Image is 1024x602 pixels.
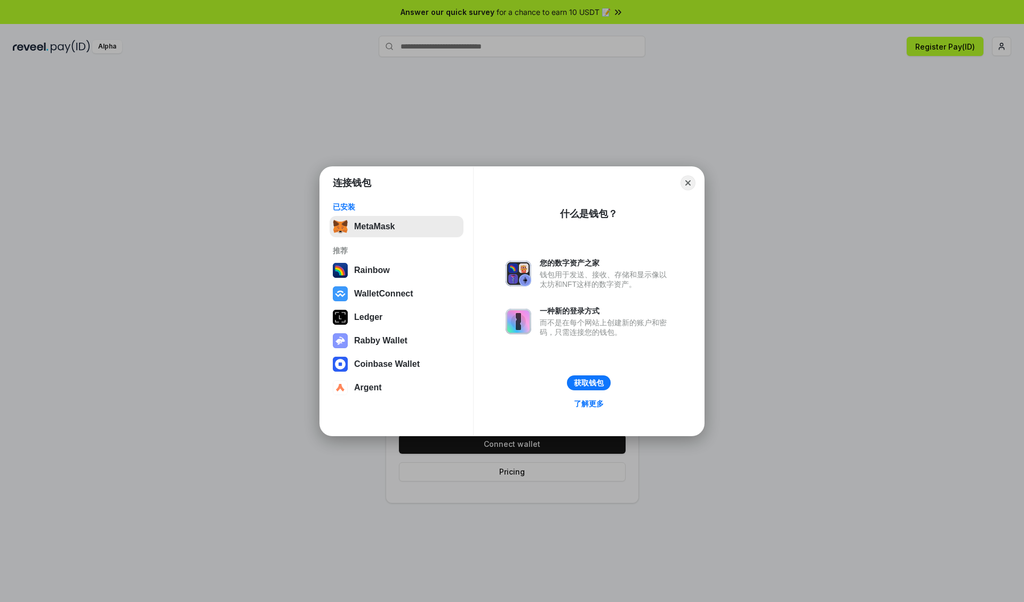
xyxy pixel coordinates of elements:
[333,202,460,212] div: 已安装
[333,310,348,325] img: svg+xml,%3Csvg%20xmlns%3D%22http%3A%2F%2Fwww.w3.org%2F2000%2Fsvg%22%20width%3D%2228%22%20height%3...
[330,377,463,398] button: Argent
[540,270,672,289] div: 钱包用于发送、接收、存储和显示像以太坊和NFT这样的数字资产。
[330,283,463,304] button: WalletConnect
[330,330,463,351] button: Rabby Wallet
[681,175,695,190] button: Close
[330,354,463,375] button: Coinbase Wallet
[540,306,672,316] div: 一种新的登录方式
[354,312,382,322] div: Ledger
[333,219,348,234] img: svg+xml,%3Csvg%20fill%3D%22none%22%20height%3D%2233%22%20viewBox%3D%220%200%2035%2033%22%20width%...
[354,222,395,231] div: MetaMask
[506,309,531,334] img: svg+xml,%3Csvg%20xmlns%3D%22http%3A%2F%2Fwww.w3.org%2F2000%2Fsvg%22%20fill%3D%22none%22%20viewBox...
[354,289,413,299] div: WalletConnect
[330,307,463,328] button: Ledger
[574,399,604,408] div: 了解更多
[354,359,420,369] div: Coinbase Wallet
[333,357,348,372] img: svg+xml,%3Csvg%20width%3D%2228%22%20height%3D%2228%22%20viewBox%3D%220%200%2028%2028%22%20fill%3D...
[330,216,463,237] button: MetaMask
[506,261,531,286] img: svg+xml,%3Csvg%20xmlns%3D%22http%3A%2F%2Fwww.w3.org%2F2000%2Fsvg%22%20fill%3D%22none%22%20viewBox...
[333,246,460,255] div: 推荐
[333,263,348,278] img: svg+xml,%3Csvg%20width%3D%22120%22%20height%3D%22120%22%20viewBox%3D%220%200%20120%20120%22%20fil...
[574,378,604,388] div: 获取钱包
[540,318,672,337] div: 而不是在每个网站上创建新的账户和密码，只需连接您的钱包。
[560,207,618,220] div: 什么是钱包？
[333,286,348,301] img: svg+xml,%3Csvg%20width%3D%2228%22%20height%3D%2228%22%20viewBox%3D%220%200%2028%2028%22%20fill%3D...
[354,266,390,275] div: Rainbow
[354,383,382,392] div: Argent
[333,333,348,348] img: svg+xml,%3Csvg%20xmlns%3D%22http%3A%2F%2Fwww.w3.org%2F2000%2Fsvg%22%20fill%3D%22none%22%20viewBox...
[540,258,672,268] div: 您的数字资产之家
[333,176,371,189] h1: 连接钱包
[333,380,348,395] img: svg+xml,%3Csvg%20width%3D%2228%22%20height%3D%2228%22%20viewBox%3D%220%200%2028%2028%22%20fill%3D...
[567,375,611,390] button: 获取钱包
[330,260,463,281] button: Rainbow
[567,397,610,411] a: 了解更多
[354,336,407,346] div: Rabby Wallet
